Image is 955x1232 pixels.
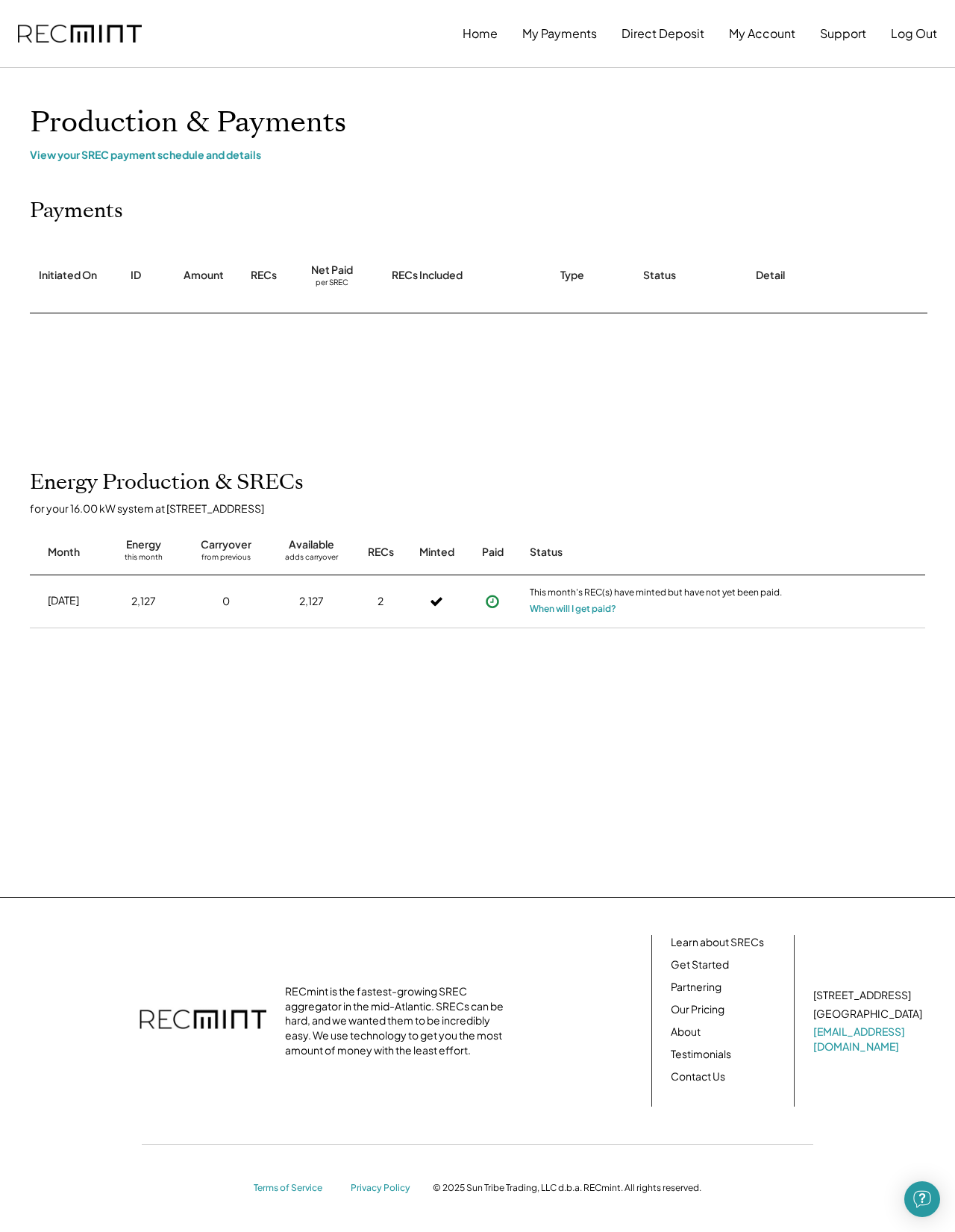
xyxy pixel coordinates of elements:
[671,1047,731,1062] a: Testimonials
[482,545,504,560] div: Paid
[368,545,394,560] div: RECs
[30,148,925,161] div: View your SREC payment schedule and details
[18,25,142,43] img: recmint-logotype%403x.png
[378,594,383,609] div: 2
[184,268,224,283] div: Amount
[299,594,324,609] div: 2,127
[463,19,498,49] button: Home
[419,545,454,560] div: Minted
[813,1025,925,1054] a: [EMAIL_ADDRESS][DOMAIN_NAME]
[30,470,304,495] h2: Energy Production & SRECs
[289,537,334,552] div: Available
[131,594,156,609] div: 2,127
[30,105,925,140] h1: Production & Payments
[222,594,230,609] div: 0
[433,1182,701,1194] div: © 2025 Sun Tribe Trading, LLC d.b.a. RECmint. All rights reserved.
[30,501,940,515] div: for your 16.00 kW system at [STREET_ADDRESS]
[251,268,277,283] div: RECs
[560,268,584,283] div: Type
[671,980,721,995] a: Partnering
[671,957,729,972] a: Get Started
[140,995,266,1047] img: recmint-logotype%403x.png
[39,268,97,283] div: Initiated On
[820,19,866,49] button: Support
[643,268,676,283] div: Status
[522,19,597,49] button: My Payments
[285,984,509,1057] div: RECmint is the fastest-growing SREC aggregator in the mid-Atlantic. SRECs can be hard, and we wan...
[351,1182,418,1195] a: Privacy Policy
[48,545,80,560] div: Month
[131,268,141,283] div: ID
[530,545,783,560] div: Status
[392,268,463,283] div: RECs Included
[201,537,251,552] div: Carryover
[48,593,79,608] div: [DATE]
[126,537,161,552] div: Energy
[671,1002,724,1017] a: Our Pricing
[311,263,353,278] div: Net Paid
[285,552,338,567] div: adds carryover
[201,552,251,567] div: from previous
[813,988,911,1003] div: [STREET_ADDRESS]
[756,268,785,283] div: Detail
[671,1069,725,1084] a: Contact Us
[530,587,783,601] div: This month's REC(s) have minted but have not yet been paid.
[316,278,348,289] div: per SREC
[891,19,937,49] button: Log Out
[671,1025,701,1039] a: About
[125,552,163,567] div: this month
[904,1181,940,1217] div: Open Intercom Messenger
[530,601,616,616] button: When will I get paid?
[813,1007,922,1022] div: [GEOGRAPHIC_DATA]
[729,19,795,49] button: My Account
[621,19,704,49] button: Direct Deposit
[671,935,764,950] a: Learn about SRECs
[30,198,123,224] h2: Payments
[254,1182,336,1195] a: Terms of Service
[481,590,504,613] button: Payment approved, but not yet initiated.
